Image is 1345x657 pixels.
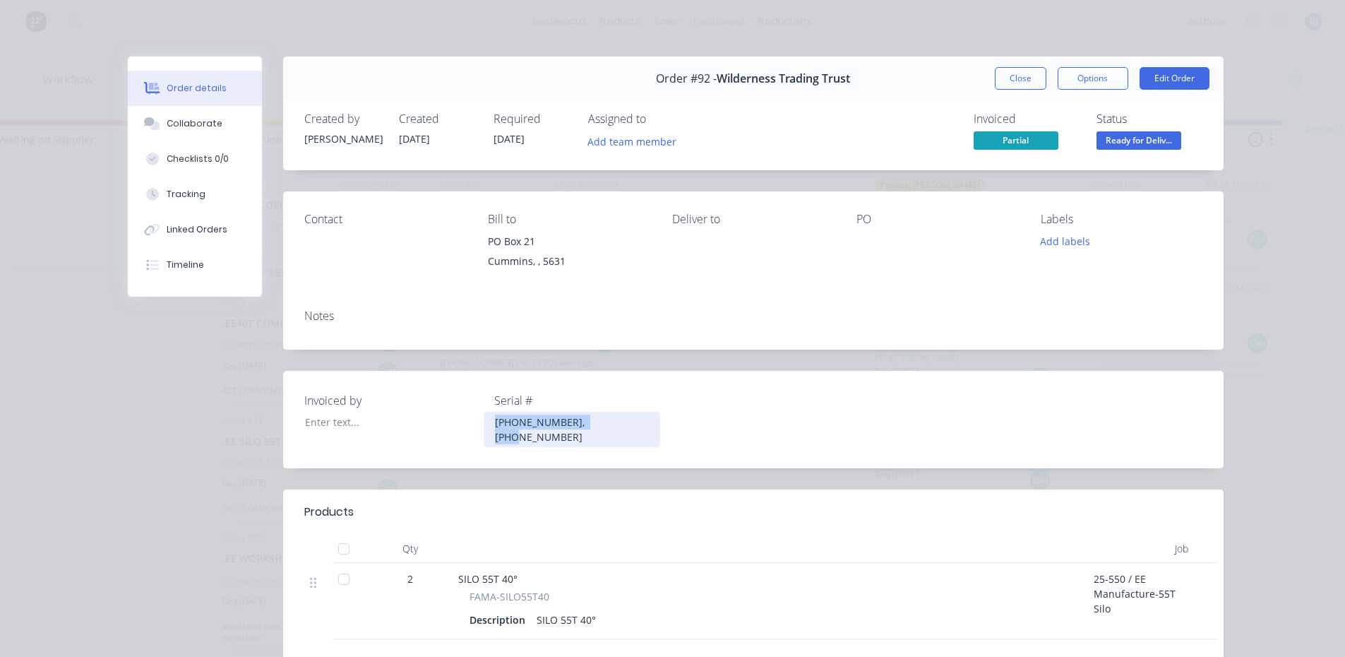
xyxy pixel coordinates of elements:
[856,213,1018,226] div: PO
[399,132,430,146] span: [DATE]
[974,131,1058,149] span: Partial
[494,392,671,409] label: Serial #
[488,232,650,277] div: PO Box 21Cummins, , 5631
[368,535,453,563] div: Qty
[494,132,525,146] span: [DATE]
[672,213,834,226] div: Deliver to
[588,112,729,126] div: Assigned to
[656,72,717,85] span: Order #92 -
[1088,535,1194,563] div: Job
[304,131,382,146] div: [PERSON_NAME]
[1033,232,1098,251] button: Add labels
[407,572,413,586] span: 2
[128,212,262,247] button: Linked Orders
[1096,112,1202,126] div: Status
[488,251,650,271] div: Cummins, , 5631
[128,106,262,141] button: Collaborate
[167,117,222,130] div: Collaborate
[128,247,262,283] button: Timeline
[1096,131,1181,153] button: Ready for Deliv...
[167,223,227,236] div: Linked Orders
[1088,563,1194,639] div: 25-550 / EE Manufacture-55T Silo
[167,259,204,271] div: Timeline
[1096,131,1181,149] span: Ready for Deliv...
[488,232,650,251] div: PO Box 21
[1041,213,1202,226] div: Labels
[1058,67,1128,90] button: Options
[470,589,549,604] span: FAMA-SILO55T40
[304,112,382,126] div: Created by
[304,309,1202,323] div: Notes
[488,213,650,226] div: Bill to
[470,610,531,630] div: Description
[399,112,477,126] div: Created
[304,392,481,409] label: Invoiced by
[494,112,571,126] div: Required
[128,71,262,106] button: Order details
[304,213,466,226] div: Contact
[995,67,1046,90] button: Close
[531,610,602,630] div: SILO 55T 40°
[717,72,850,85] span: Wilderness Trading Trust
[458,572,518,586] span: SILO 55T 40°
[484,412,660,447] div: [PHONE_NUMBER], [PHONE_NUMBER]
[167,188,205,201] div: Tracking
[128,141,262,177] button: Checklists 0/0
[167,82,227,95] div: Order details
[304,504,354,521] div: Products
[167,153,229,165] div: Checklists 0/0
[974,112,1080,126] div: Invoiced
[588,131,684,150] button: Add team member
[1140,67,1209,90] button: Edit Order
[128,177,262,212] button: Tracking
[580,131,683,150] button: Add team member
